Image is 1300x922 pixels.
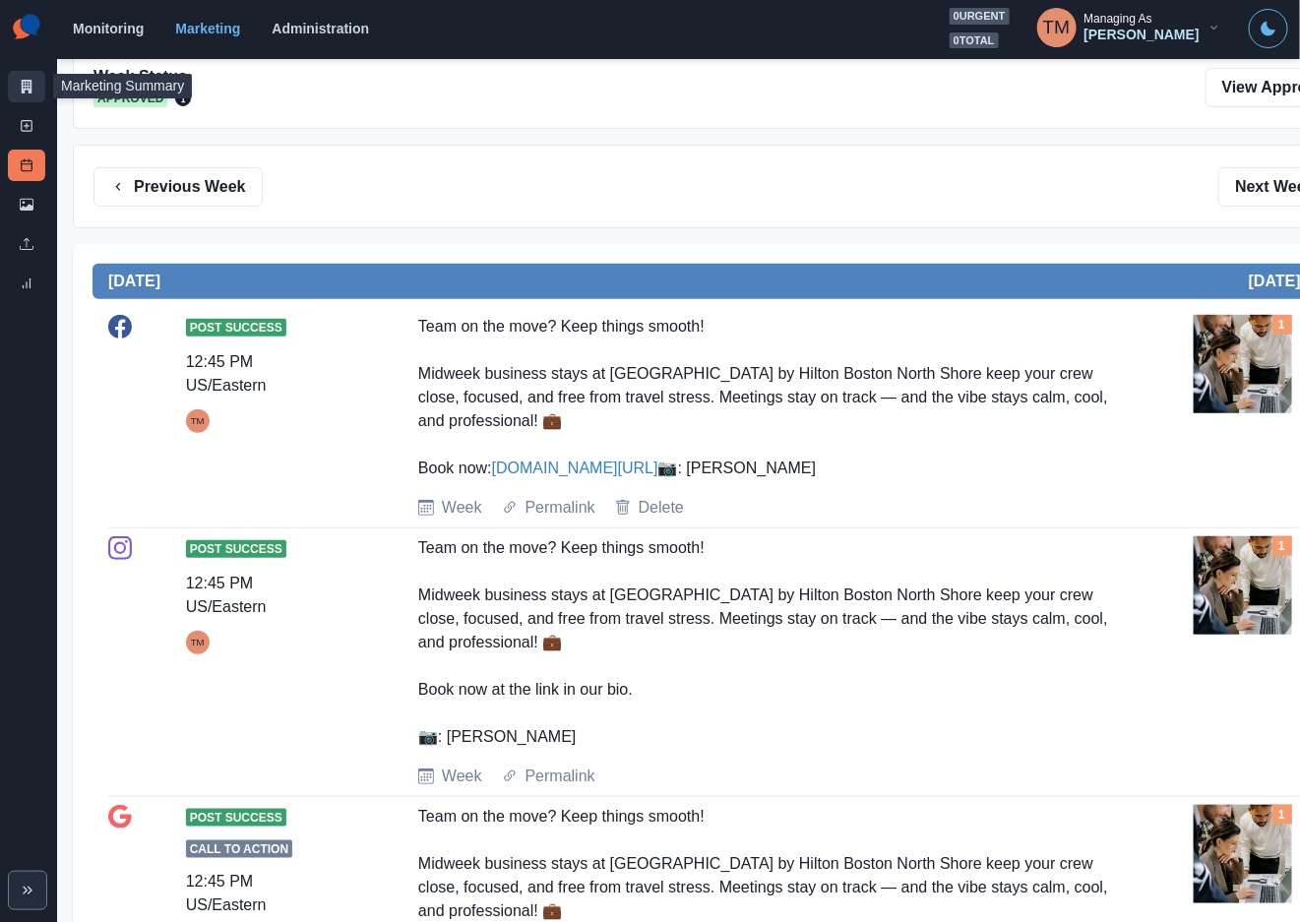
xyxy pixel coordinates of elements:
[272,21,369,36] a: Administration
[1194,536,1292,635] img: bbeup50s26sxsoqoephe
[526,496,595,520] a: Permalink
[186,840,292,858] span: Call to Action
[93,90,167,107] span: Approved
[1249,9,1288,48] button: Toggle Mode
[175,21,240,36] a: Marketing
[1272,805,1292,825] div: Total Media Attached
[108,272,160,290] h2: [DATE]
[186,870,334,917] div: 12:45 PM US/Eastern
[8,871,47,910] button: Expand
[950,32,999,49] span: 0 total
[191,631,205,654] div: Tony Manalo
[442,765,482,788] a: Week
[442,496,482,520] a: Week
[186,350,334,398] div: 12:45 PM US/Eastern
[1194,805,1292,903] img: bbeup50s26sxsoqoephe
[1272,315,1292,335] div: Total Media Attached
[418,315,1108,480] div: Team on the move? Keep things smooth! Midweek business stays at [GEOGRAPHIC_DATA] by Hilton Bosto...
[8,189,45,220] a: Media Library
[950,8,1010,25] span: 0 urgent
[186,809,286,827] span: Post Success
[8,150,45,181] a: Post Schedule
[492,460,658,476] a: [DOMAIN_NAME][URL]
[186,319,286,337] span: Post Success
[186,572,334,619] div: 12:45 PM US/Eastern
[418,536,1108,749] div: Team on the move? Keep things smooth! Midweek business stays at [GEOGRAPHIC_DATA] by Hilton Bosto...
[93,167,263,207] button: Previous Week
[8,71,45,102] a: Marketing Summary
[1084,27,1200,43] div: [PERSON_NAME]
[1194,315,1292,413] img: bbeup50s26sxsoqoephe
[8,268,45,299] a: Review Summary
[1272,536,1292,556] div: Total Media Attached
[186,540,286,558] span: Post Success
[93,67,191,86] h2: Week Status
[1021,8,1237,47] button: Managing As[PERSON_NAME]
[639,496,684,520] a: Delete
[526,765,595,788] a: Permalink
[8,228,45,260] a: Uploads
[1084,12,1152,26] div: Managing As
[1043,4,1071,51] div: Tony Manalo
[73,21,144,36] a: Monitoring
[8,110,45,142] a: New Post
[191,409,205,433] div: Tony Manalo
